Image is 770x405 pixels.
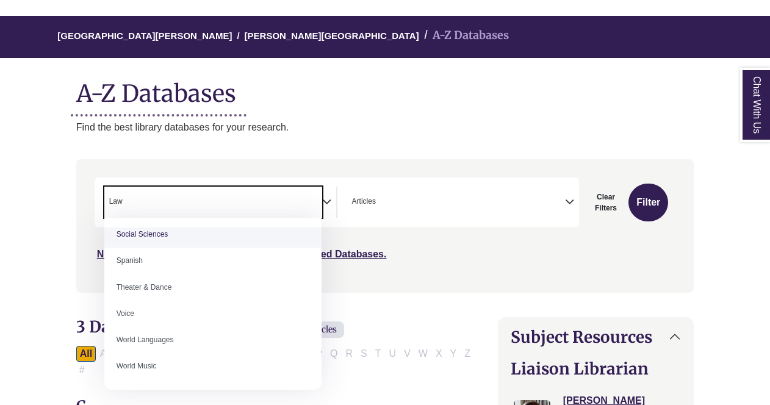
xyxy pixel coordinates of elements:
nav: breadcrumb [76,16,694,58]
li: World Languages [104,327,322,353]
button: Subject Resources [498,318,694,356]
button: Submit for Search Results [628,184,668,221]
span: Articles [352,196,376,207]
textarea: Search [125,198,131,208]
li: A-Z Databases [419,27,509,45]
li: Spanish [104,248,322,274]
nav: Search filters [76,159,694,292]
textarea: Search [378,198,384,208]
li: Articles [347,196,376,207]
a: Not sure where to start? Check our Recommended Databases. [97,249,387,259]
p: Find the best library databases for your research. [76,120,694,135]
li: Social Sciences [104,221,322,248]
button: All [76,346,96,362]
h2: Liaison Librarian [511,359,682,378]
a: [GEOGRAPHIC_DATA][PERSON_NAME] [57,29,232,41]
h1: A-Z Databases [76,70,694,107]
span: Law [109,196,123,207]
li: Voice [104,301,322,327]
li: Theater & Dance [104,274,322,301]
div: Alpha-list to filter by first letter of database name [76,348,475,375]
li: World Music [104,353,322,379]
span: 3 Databases Found for: [76,317,254,337]
button: Clear Filters [586,184,626,221]
li: Law [104,196,123,207]
a: [PERSON_NAME][GEOGRAPHIC_DATA] [245,29,419,41]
